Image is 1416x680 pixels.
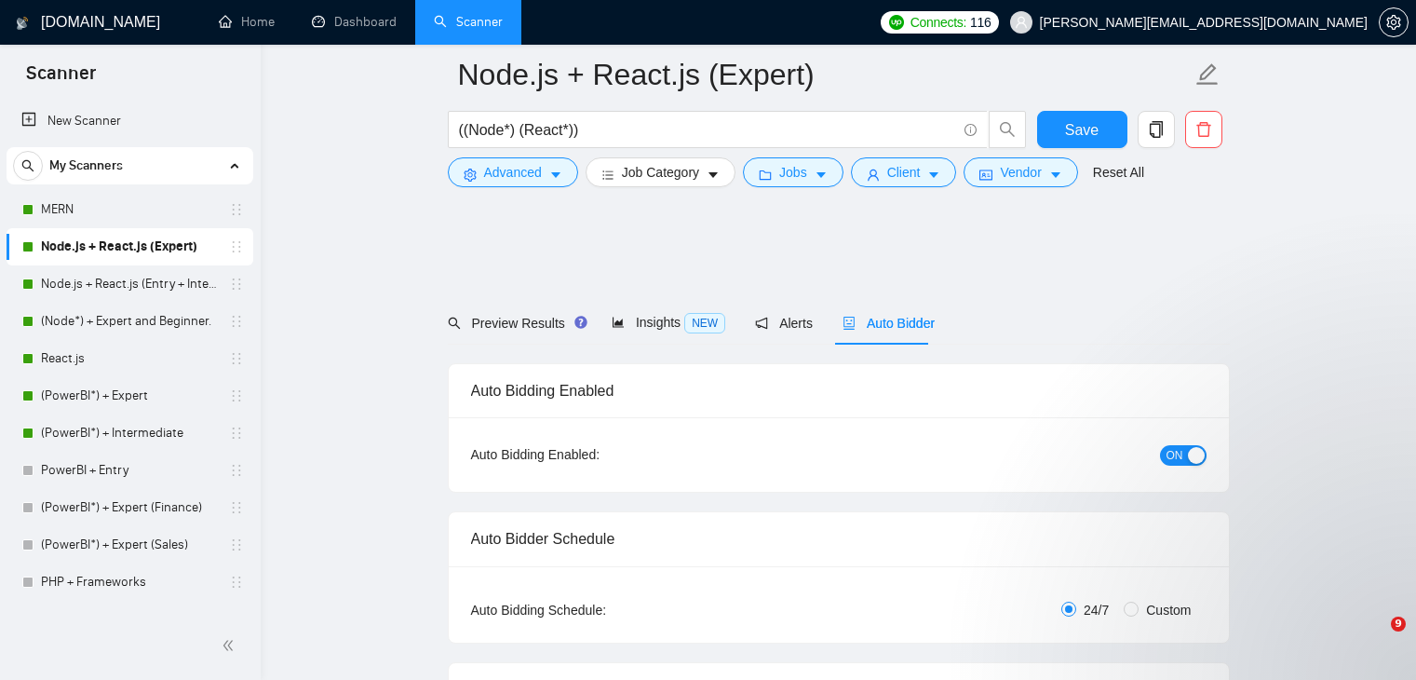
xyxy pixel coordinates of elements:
[612,315,725,330] span: Insights
[14,159,42,172] span: search
[21,102,238,140] a: New Scanner
[889,15,904,30] img: upwork-logo.png
[229,239,244,254] span: holder
[41,601,218,638] a: PowerBI + Finance
[970,12,991,33] span: 116
[41,526,218,564] a: (PowerBI*) + Expert (Sales)
[989,111,1026,148] button: search
[964,124,977,136] span: info-circle
[1037,111,1127,148] button: Save
[843,317,856,330] span: robot
[910,12,966,33] span: Connects:
[41,415,218,452] a: (PowerBI*) + Intermediate
[229,351,244,366] span: holder
[1000,162,1041,183] span: Vendor
[927,168,940,182] span: caret-down
[41,228,218,265] a: Node.js + React.js (Expert)
[229,537,244,552] span: holder
[458,51,1192,98] input: Scanner name...
[1093,162,1144,183] a: Reset All
[41,303,218,340] a: (Node*) + Expert and Beginner.
[448,317,461,330] span: search
[1380,15,1408,30] span: setting
[867,168,880,182] span: user
[1167,445,1183,466] span: ON
[229,463,244,478] span: holder
[1139,121,1174,138] span: copy
[622,162,699,183] span: Job Category
[471,600,716,620] div: Auto Bidding Schedule:
[759,168,772,182] span: folder
[843,316,935,331] span: Auto Bidder
[448,316,582,331] span: Preview Results
[41,564,218,601] a: PHP + Frameworks
[434,14,503,30] a: searchScanner
[229,500,244,515] span: holder
[1185,111,1222,148] button: delete
[471,512,1207,565] div: Auto Bidder Schedule
[229,277,244,292] span: holder
[471,444,716,465] div: Auto Bidding Enabled:
[990,121,1025,138] span: search
[1195,62,1220,87] span: edit
[41,340,218,377] a: React.js
[41,191,218,228] a: MERN
[1379,15,1409,30] a: setting
[755,317,768,330] span: notification
[16,8,29,38] img: logo
[41,377,218,415] a: (PowerBI*) + Expert
[851,157,957,187] button: userClientcaret-down
[11,60,111,99] span: Scanner
[1138,111,1175,148] button: copy
[484,162,542,183] span: Advanced
[612,316,625,329] span: area-chart
[229,202,244,217] span: holder
[549,168,562,182] span: caret-down
[459,118,956,142] input: Search Freelance Jobs...
[684,313,725,333] span: NEW
[1186,121,1221,138] span: delete
[448,157,578,187] button: settingAdvancedcaret-down
[13,151,43,181] button: search
[219,14,275,30] a: homeHome
[1391,617,1406,632] span: 9
[49,147,123,184] span: My Scanners
[229,388,244,403] span: holder
[1049,168,1062,182] span: caret-down
[979,168,992,182] span: idcard
[312,14,397,30] a: dashboardDashboard
[601,168,614,182] span: bars
[815,168,828,182] span: caret-down
[229,575,244,590] span: holder
[7,102,253,140] li: New Scanner
[41,265,218,303] a: Node.js + React.js (Entry + Intermediate)
[229,426,244,441] span: holder
[222,636,240,655] span: double-left
[229,314,244,329] span: holder
[1015,16,1028,29] span: user
[41,452,218,489] a: PowerBI + Entry
[586,157,735,187] button: barsJob Categorycaret-down
[755,316,813,331] span: Alerts
[573,314,589,331] div: Tooltip anchor
[1379,7,1409,37] button: setting
[964,157,1077,187] button: idcardVendorcaret-down
[41,489,218,526] a: (PowerBI*) + Expert (Finance)
[464,168,477,182] span: setting
[743,157,843,187] button: folderJobscaret-down
[471,364,1207,417] div: Auto Bidding Enabled
[1065,118,1099,142] span: Save
[779,162,807,183] span: Jobs
[887,162,921,183] span: Client
[707,168,720,182] span: caret-down
[1353,617,1397,661] iframe: Intercom live chat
